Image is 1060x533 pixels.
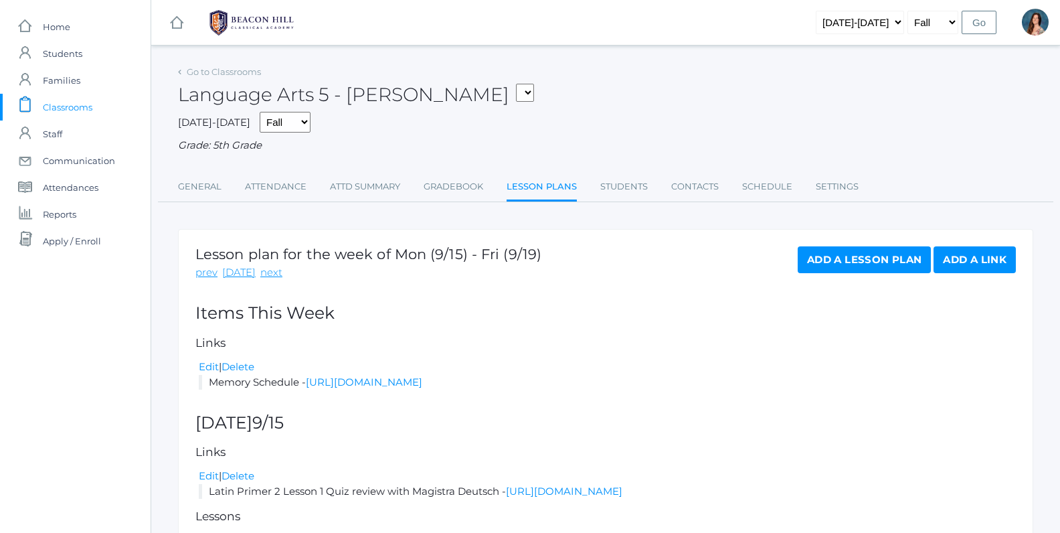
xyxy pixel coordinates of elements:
span: Reports [43,201,76,228]
div: Rebecca Salazar [1022,9,1049,35]
a: Lesson Plans [507,173,577,202]
div: | [199,469,1016,484]
h2: [DATE] [195,414,1016,433]
span: [DATE]-[DATE] [178,116,250,129]
a: [URL][DOMAIN_NAME] [306,376,422,388]
a: Edit [199,469,219,482]
a: Attd Summary [330,173,400,200]
span: 9/15 [252,412,284,433]
a: Edit [199,360,219,373]
li: Latin Primer 2 Lesson 1 Quiz review with Magistra Deutsch - [199,484,1016,500]
span: Apply / Enroll [43,228,101,254]
a: Delete [222,360,254,373]
a: [DATE] [222,265,256,281]
a: Gradebook [424,173,483,200]
h1: Lesson plan for the week of Mon (9/15) - Fri (9/19) [195,246,541,262]
div: | [199,360,1016,375]
li: Memory Schedule - [199,375,1016,390]
a: Schedule [742,173,792,200]
img: BHCALogos-05-308ed15e86a5a0abce9b8dd61676a3503ac9727e845dece92d48e8588c001991.png [201,6,302,40]
a: prev [195,265,217,281]
h2: Items This Week [195,304,1016,323]
a: Settings [816,173,859,200]
a: Add a Link [934,246,1016,273]
a: Delete [222,469,254,482]
a: Go to Classrooms [187,66,261,77]
a: Students [600,173,648,200]
a: [URL][DOMAIN_NAME] [506,485,622,498]
span: Home [43,13,70,40]
a: Contacts [671,173,719,200]
input: Go [962,11,996,34]
h2: Language Arts 5 - [PERSON_NAME] [178,84,534,105]
a: Add a Lesson Plan [798,246,931,273]
span: Staff [43,121,62,147]
a: General [178,173,222,200]
span: Communication [43,147,115,174]
h5: Links [195,446,1016,459]
span: Students [43,40,82,67]
div: Grade: 5th Grade [178,138,1033,153]
span: Families [43,67,80,94]
h5: Lessons [195,510,1016,523]
a: Attendance [245,173,306,200]
span: Attendances [43,174,98,201]
h5: Links [195,337,1016,350]
a: next [260,265,282,281]
span: Classrooms [43,94,92,121]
